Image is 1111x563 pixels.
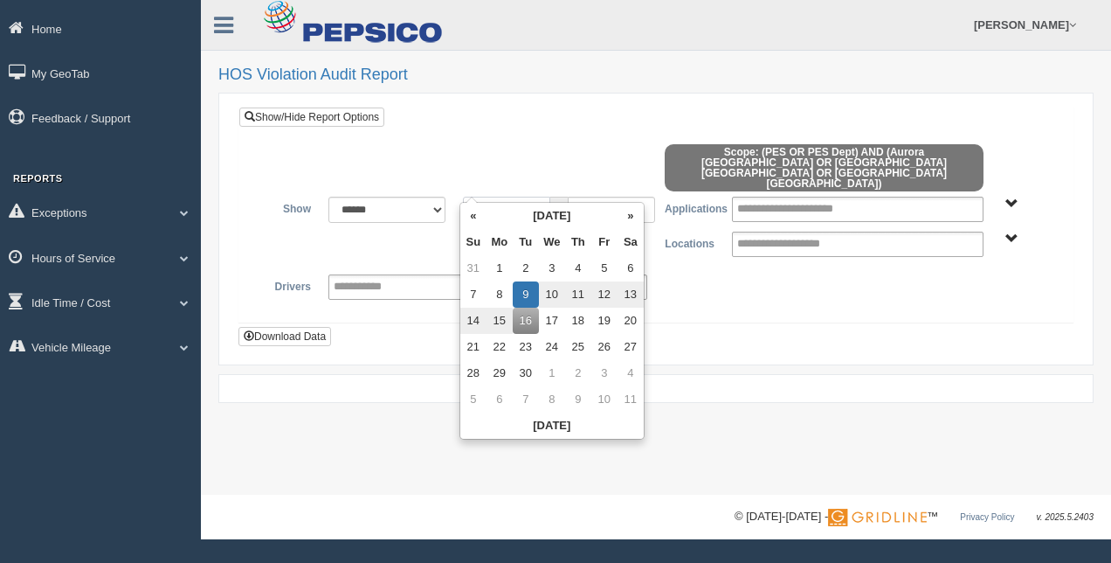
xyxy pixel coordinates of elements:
th: Su [460,229,486,255]
td: 4 [565,255,591,281]
td: 25 [565,334,591,360]
span: v. 2025.5.2403 [1037,512,1094,522]
td: 27 [618,334,644,360]
td: 28 [460,360,486,386]
td: 1 [539,360,565,386]
td: 9 [565,386,591,413]
td: 26 [591,334,618,360]
td: 16 [513,308,539,334]
td: 5 [591,255,618,281]
td: 17 [539,308,565,334]
label: Applications [656,197,723,218]
td: 3 [539,255,565,281]
td: 7 [513,386,539,413]
td: 24 [539,334,565,360]
td: 30 [513,360,539,386]
a: Show/Hide Report Options [239,108,384,127]
h2: HOS Violation Audit Report [218,66,1094,84]
td: 18 [565,308,591,334]
th: Sa [618,229,644,255]
td: 9 [513,281,539,308]
td: 19 [591,308,618,334]
span: Scope: (PES OR PES Dept) AND (Aurora [GEOGRAPHIC_DATA] OR [GEOGRAPHIC_DATA] [GEOGRAPHIC_DATA] OR ... [665,144,983,191]
td: 8 [539,386,565,413]
a: Privacy Policy [960,512,1014,522]
td: 6 [618,255,644,281]
td: 21 [460,334,486,360]
td: 6 [486,386,513,413]
td: 12 [591,281,618,308]
td: 29 [486,360,513,386]
td: 20 [618,308,644,334]
td: 22 [486,334,513,360]
th: We [539,229,565,255]
td: 14 [460,308,486,334]
td: 10 [539,281,565,308]
label: Drivers [252,275,320,295]
th: Th [565,229,591,255]
td: 2 [565,360,591,386]
td: 3 [591,360,618,386]
td: 7 [460,281,486,308]
td: 4 [618,360,644,386]
td: 31 [460,255,486,281]
td: 8 [486,281,513,308]
th: Tu [513,229,539,255]
td: 13 [618,281,644,308]
label: Show [252,197,320,218]
th: Fr [591,229,618,255]
th: » [618,203,644,229]
td: 1 [486,255,513,281]
td: 23 [513,334,539,360]
td: 10 [591,386,618,413]
th: Mo [486,229,513,255]
td: 11 [618,386,644,413]
td: 15 [486,308,513,334]
td: 2 [513,255,539,281]
span: to [550,197,568,223]
td: 11 [565,281,591,308]
div: © [DATE]-[DATE] - ™ [735,508,1094,526]
td: 5 [460,386,486,413]
th: [DATE] [486,203,618,229]
label: Locations [656,232,723,253]
img: Gridline [828,509,927,526]
button: Download Data [238,327,331,346]
th: [DATE] [460,413,644,439]
th: « [460,203,486,229]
